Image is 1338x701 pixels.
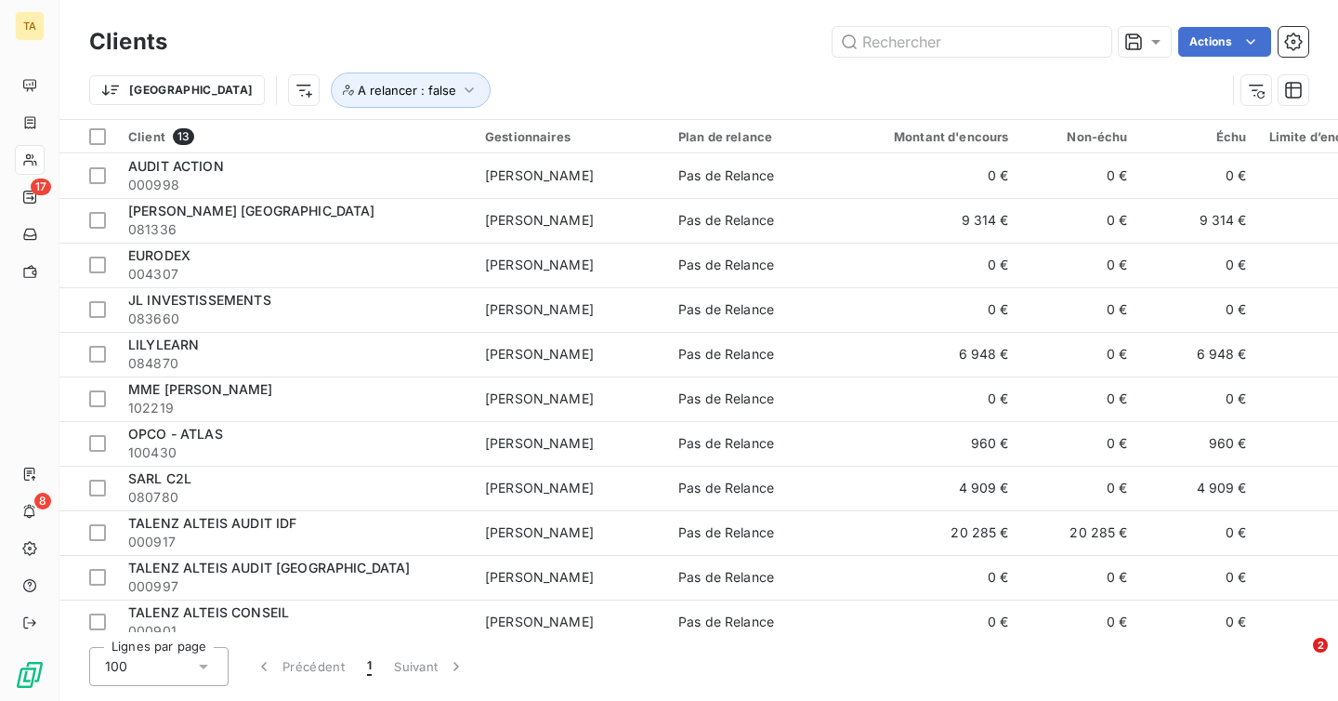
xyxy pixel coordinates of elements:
[128,381,273,397] span: MME [PERSON_NAME]
[485,524,594,540] span: [PERSON_NAME]
[860,153,1020,198] td: 0 €
[89,75,265,105] button: [GEOGRAPHIC_DATA]
[860,421,1020,466] td: 960 €
[678,523,774,542] div: Pas de Relance
[860,377,1020,421] td: 0 €
[128,577,463,596] span: 000997
[128,129,165,144] span: Client
[860,243,1020,287] td: 0 €
[243,647,356,686] button: Précédent
[128,515,296,531] span: TALENZ ALTEIS AUDIT IDF
[1150,129,1247,144] div: Échu
[678,390,774,408] div: Pas de Relance
[128,265,463,284] span: 004307
[1020,332,1139,377] td: 0 €
[128,470,191,486] span: SARL C2L
[678,479,774,497] div: Pas de Relance
[356,647,383,686] button: 1
[485,257,594,272] span: [PERSON_NAME]
[367,657,372,676] span: 1
[1031,129,1128,144] div: Non-échu
[1139,243,1258,287] td: 0 €
[678,613,774,631] div: Pas de Relance
[1139,555,1258,600] td: 0 €
[128,220,463,239] span: 081336
[1020,510,1139,555] td: 20 285 €
[1139,377,1258,421] td: 0 €
[1139,332,1258,377] td: 6 948 €
[860,198,1020,243] td: 9 314 €
[860,600,1020,644] td: 0 €
[1020,555,1139,600] td: 0 €
[485,390,594,406] span: [PERSON_NAME]
[89,25,167,59] h3: Clients
[833,27,1111,57] input: Rechercher
[485,435,594,451] span: [PERSON_NAME]
[678,300,774,319] div: Pas de Relance
[872,129,1009,144] div: Montant d'encours
[358,83,456,98] span: A relancer : false
[128,560,411,575] span: TALENZ ALTEIS AUDIT [GEOGRAPHIC_DATA]
[128,399,463,417] span: 102219
[678,129,849,144] div: Plan de relance
[860,332,1020,377] td: 6 948 €
[128,533,463,551] span: 000917
[1139,198,1258,243] td: 9 314 €
[15,11,45,41] div: TA
[485,129,656,144] div: Gestionnaires
[1139,421,1258,466] td: 960 €
[1020,153,1139,198] td: 0 €
[1020,243,1139,287] td: 0 €
[128,203,375,218] span: [PERSON_NAME] [GEOGRAPHIC_DATA]
[860,466,1020,510] td: 4 909 €
[860,510,1020,555] td: 20 285 €
[34,493,51,509] span: 8
[678,211,774,230] div: Pas de Relance
[1139,510,1258,555] td: 0 €
[105,657,127,676] span: 100
[860,287,1020,332] td: 0 €
[678,568,774,587] div: Pas de Relance
[128,622,463,641] span: 000901
[331,73,491,108] button: A relancer : false
[485,167,594,183] span: [PERSON_NAME]
[485,614,594,629] span: [PERSON_NAME]
[383,647,477,686] button: Suivant
[485,569,594,585] span: [PERSON_NAME]
[678,434,774,453] div: Pas de Relance
[1313,638,1328,653] span: 2
[15,660,45,690] img: Logo LeanPay
[128,604,289,620] span: TALENZ ALTEIS CONSEIL
[1020,287,1139,332] td: 0 €
[128,310,463,328] span: 083660
[1275,638,1319,682] iframe: Intercom live chat
[1020,466,1139,510] td: 0 €
[1020,421,1139,466] td: 0 €
[128,176,463,194] span: 000998
[128,443,463,462] span: 100430
[173,128,194,145] span: 13
[678,166,774,185] div: Pas de Relance
[678,256,774,274] div: Pas de Relance
[1020,600,1139,644] td: 0 €
[485,480,594,496] span: [PERSON_NAME]
[678,345,774,364] div: Pas de Relance
[128,488,463,507] span: 080780
[128,247,190,263] span: EURODEX
[1139,287,1258,332] td: 0 €
[860,555,1020,600] td: 0 €
[128,354,463,373] span: 084870
[1020,377,1139,421] td: 0 €
[1020,198,1139,243] td: 0 €
[128,292,271,308] span: JL INVESTISSEMENTS
[128,337,199,352] span: LILYLEARN
[1139,600,1258,644] td: 0 €
[128,426,223,442] span: OPCO - ATLAS
[1178,27,1271,57] button: Actions
[1139,153,1258,198] td: 0 €
[1139,466,1258,510] td: 4 909 €
[128,158,224,174] span: AUDIT ACTION
[485,212,594,228] span: [PERSON_NAME]
[485,301,594,317] span: [PERSON_NAME]
[31,179,51,195] span: 17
